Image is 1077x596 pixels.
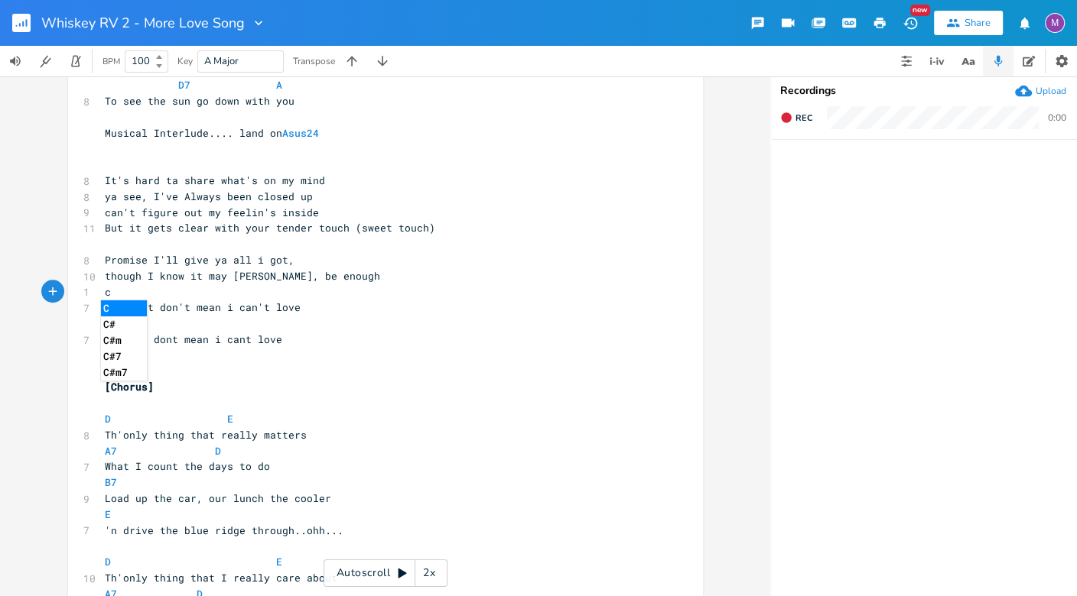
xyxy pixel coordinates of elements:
[105,555,111,568] span: D
[276,78,282,92] span: A
[796,112,812,124] span: Rec
[1045,13,1065,33] div: melindameshad
[934,11,1003,35] button: Share
[910,5,930,16] div: New
[105,491,331,505] span: Load up the car, our lunch the cooler
[102,57,120,66] div: BPM
[105,444,117,458] span: A7
[105,459,270,473] span: What I count the days to do
[105,428,307,442] span: Th'only thing that really matters
[101,332,147,348] li: C#m
[415,559,443,587] div: 2x
[101,348,147,364] li: C#7
[1045,5,1065,40] button: M
[105,412,111,426] span: D
[105,285,111,299] span: c
[105,206,319,219] span: can't figure out my feelin's inside
[105,189,313,203] span: ya see, I've Always been closed up
[105,571,337,585] span: Th'only thing that I really care about
[204,54,239,68] span: A Major
[105,475,117,489] span: B7
[105,380,154,394] span: [Chorus]
[101,316,147,332] li: C#
[105,300,301,314] span: but that don't mean i can't love
[1015,83,1066,99] button: Upload
[41,16,245,30] span: Whiskey RV 2 - More Love Song
[227,412,233,426] span: E
[105,94,294,108] span: To see the sun go down with you
[780,86,1068,96] div: Recordings
[178,78,190,92] span: D7
[105,269,380,283] span: though I know it may [PERSON_NAME], be enough
[105,507,111,521] span: E
[276,555,282,568] span: E
[965,16,991,30] div: Share
[1048,113,1066,122] div: 0:00
[215,444,221,458] span: D
[105,523,343,537] span: 'n drive the blue ridge through..ohh...
[895,9,926,37] button: New
[105,173,325,187] span: It's hard ta share what's on my mind
[177,57,193,66] div: Key
[293,57,335,66] div: Transpose
[282,126,319,140] span: Asus24
[324,559,447,587] div: Autoscroll
[105,221,435,235] span: But it gets clear with your tender touch (sweet touch)
[774,105,818,130] button: Rec
[105,126,319,140] span: Musical Interlude.... land on
[105,332,282,346] span: oh that dont mean i cant love
[101,300,147,316] li: C
[105,253,294,267] span: Promise I'll give ya all i got,
[1036,85,1066,97] div: Upload
[101,364,147,381] li: C#m7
